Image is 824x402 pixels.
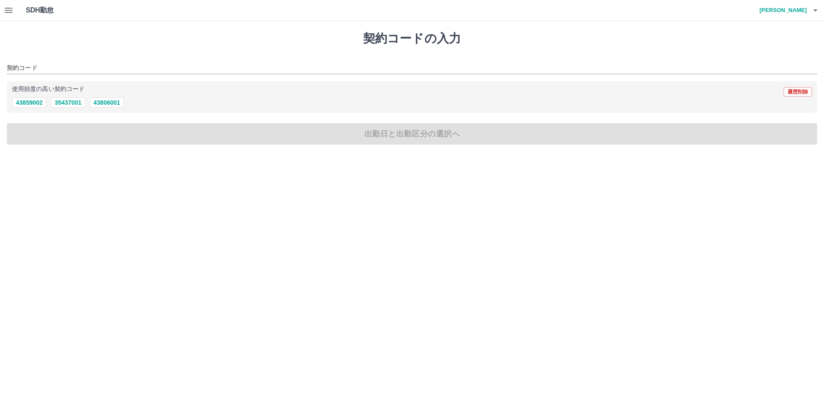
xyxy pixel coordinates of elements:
h1: 契約コードの入力 [7,31,817,46]
button: 43859002 [12,97,46,108]
button: 43806001 [90,97,124,108]
button: 履歴削除 [784,87,812,97]
button: 35437001 [51,97,85,108]
p: 使用頻度の高い契約コード [12,86,85,92]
